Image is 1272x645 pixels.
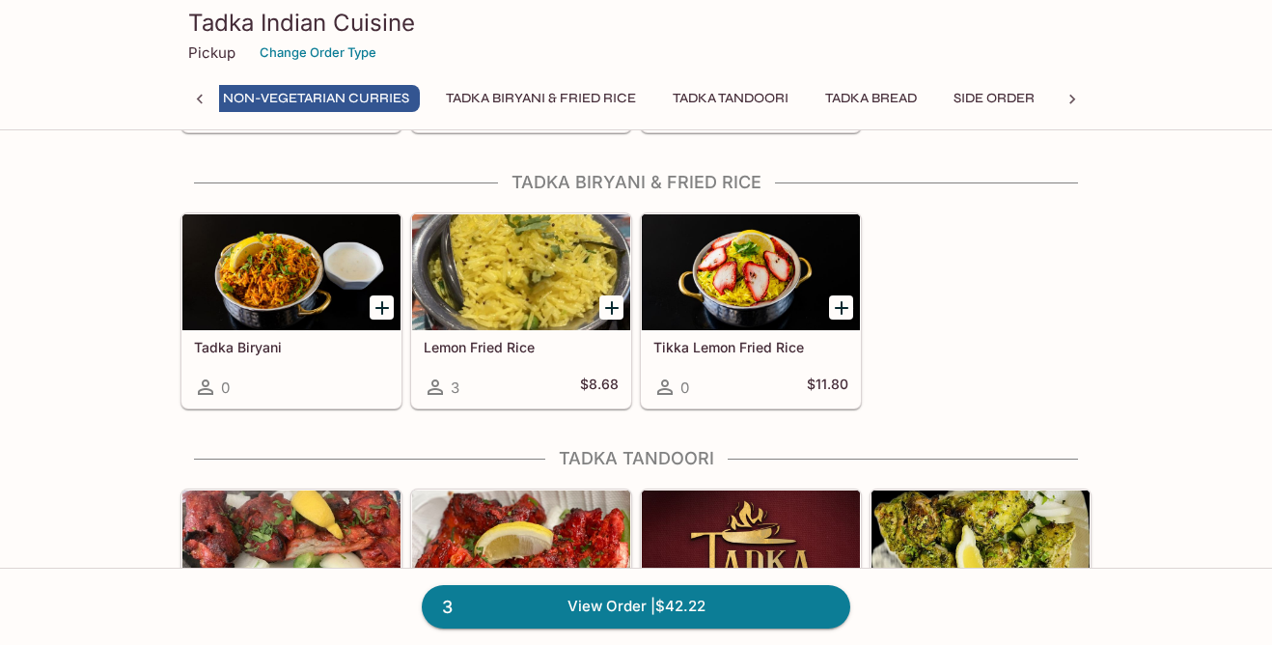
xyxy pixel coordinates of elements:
h4: Tadka Tandoori [180,448,1092,469]
div: Hariyali Tikka Kabab [871,491,1090,606]
div: Tikka Lemon Fried Rice [642,214,860,330]
a: Tikka Lemon Fried Rice0$11.80 [641,213,861,408]
div: Tadka Biryani [182,214,401,330]
span: 3 [430,594,464,621]
h5: Tikka Lemon Fried Rice [653,339,848,355]
p: Pickup [188,43,235,62]
h5: $11.80 [807,376,848,399]
a: Lemon Fried Rice3$8.68 [411,213,631,408]
button: Tadka Tandoori [662,85,799,112]
button: Add Lemon Fried Rice [599,295,623,320]
span: 3 [451,379,459,397]
button: Non-Vegetarian Curries [212,85,420,112]
div: Chicken Tikka Kabab [412,491,630,606]
button: Side Order [943,85,1045,112]
h3: Tadka Indian Cuisine [188,8,1084,38]
div: Lemon Fried Rice [412,214,630,330]
span: 0 [680,379,689,397]
div: Chicken Malai Tikka Kabab [642,491,860,606]
span: 0 [221,379,230,397]
div: Tandoori Chicken [182,491,401,606]
h4: Tadka Biryani & Fried Rice [180,172,1092,193]
button: Add Tadka Biryani [370,295,394,320]
h5: $8.68 [580,376,619,399]
a: 3View Order |$42.22 [422,585,850,628]
button: Change Order Type [251,38,385,68]
button: Tadka Bread [815,85,927,112]
button: Tadka Biryani & Fried Rice [435,85,647,112]
button: Add Tikka Lemon Fried Rice [829,295,853,320]
h5: Tadka Biryani [194,339,389,355]
h5: Lemon Fried Rice [424,339,619,355]
a: Tadka Biryani0 [181,213,401,408]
